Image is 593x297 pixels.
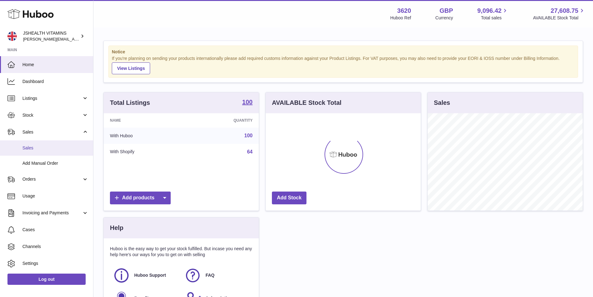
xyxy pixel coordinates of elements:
[397,7,411,15] strong: 3620
[112,56,575,74] div: If you're planning on sending your products internationally please add required customs informati...
[22,227,88,233] span: Cases
[104,128,187,144] td: With Huboo
[390,15,411,21] div: Huboo Ref
[22,260,88,266] span: Settings
[113,267,178,284] a: Huboo Support
[112,62,150,74] a: View Listings
[22,160,88,166] span: Add Manual Order
[110,99,150,107] h3: Total Listings
[110,224,123,232] h3: Help
[112,49,575,55] strong: Notice
[434,99,450,107] h3: Sales
[272,192,306,204] a: Add Stock
[551,7,578,15] span: 27,608.75
[110,246,253,258] p: Huboo is the easy way to get your stock fulfilled. But incase you need any help here's our ways f...
[22,95,82,101] span: Listings
[439,7,453,15] strong: GBP
[22,210,82,216] span: Invoicing and Payments
[23,37,125,41] span: [PERSON_NAME][EMAIL_ADDRESS][DOMAIN_NAME]
[477,7,509,21] a: 9,096.42 Total sales
[7,274,86,285] a: Log out
[272,99,341,107] h3: AVAILABLE Stock Total
[22,62,88,68] span: Home
[110,192,171,204] a: Add products
[104,144,187,160] td: With Shopify
[247,149,253,154] a: 64
[244,133,253,138] a: 100
[22,176,82,182] span: Orders
[206,272,215,278] span: FAQ
[22,112,82,118] span: Stock
[22,129,82,135] span: Sales
[104,113,187,128] th: Name
[134,272,166,278] span: Huboo Support
[242,99,253,105] strong: 100
[533,15,586,21] span: AVAILABLE Stock Total
[23,30,79,42] div: JSHEALTH VITAMINS
[481,15,509,21] span: Total sales
[187,113,259,128] th: Quantity
[435,15,453,21] div: Currency
[22,145,88,151] span: Sales
[184,267,249,284] a: FAQ
[533,7,586,21] a: 27,608.75 AVAILABLE Stock Total
[22,79,88,85] span: Dashboard
[477,7,502,15] span: 9,096.42
[22,244,88,250] span: Channels
[7,32,17,41] img: francesca@jshealthvitamins.com
[22,193,88,199] span: Usage
[242,99,253,106] a: 100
